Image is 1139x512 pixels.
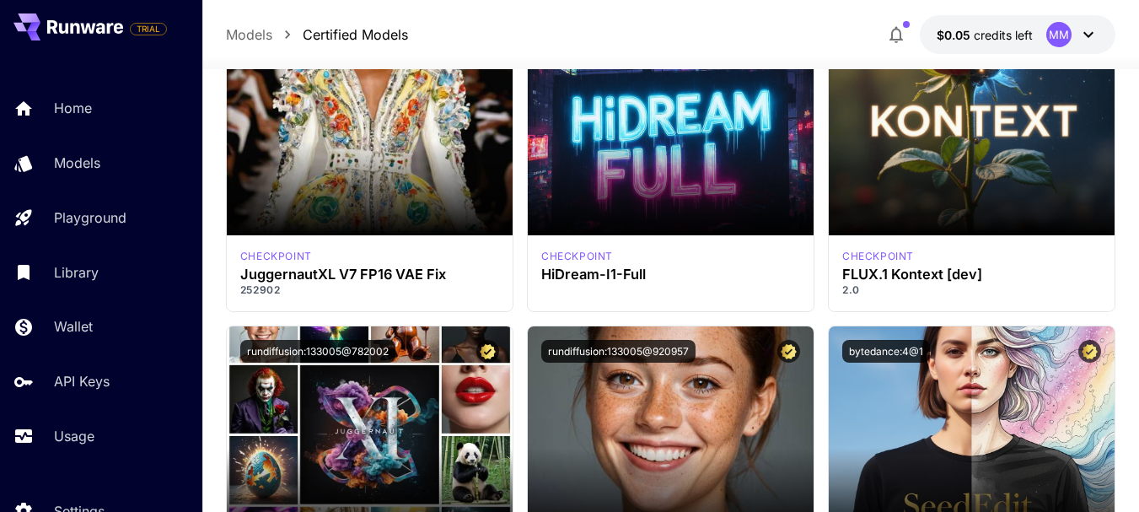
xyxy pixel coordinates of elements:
[226,24,272,45] a: Models
[131,23,166,35] span: TRIAL
[920,15,1115,54] button: $0.05MM
[541,340,696,363] button: rundiffusion:133005@920957
[1078,340,1101,363] button: Certified Model – Vetted for best performance and includes a commercial license.
[842,249,914,264] p: checkpoint
[240,249,312,264] p: checkpoint
[937,26,1033,44] div: $0.05
[937,28,974,42] span: $0.05
[54,371,110,391] p: API Keys
[240,283,499,298] p: 252902
[226,24,408,45] nav: breadcrumb
[54,98,92,118] p: Home
[1046,22,1072,47] div: MM
[54,262,99,283] p: Library
[240,249,312,264] div: SDXL 1.0
[974,28,1033,42] span: credits left
[476,340,499,363] button: Certified Model – Vetted for best performance and includes a commercial license.
[54,426,94,446] p: Usage
[842,249,914,264] div: FLUX.1 Kontext [dev]
[541,249,613,264] p: checkpoint
[777,340,800,363] button: Certified Model – Vetted for best performance and includes a commercial license.
[842,283,1101,298] p: 2.0
[240,267,499,283] h3: JuggernautXL V7 FP16 VAE Fix
[541,267,800,283] h3: HiDream-I1-Full
[54,207,126,228] p: Playground
[842,340,930,363] button: bytedance:4@1
[842,267,1101,283] h3: FLUX.1 Kontext [dev]
[130,19,167,39] span: Add your payment card to enable full platform functionality.
[54,316,93,337] p: Wallet
[541,249,613,264] div: HiDream Full
[240,340,395,363] button: rundiffusion:133005@782002
[54,153,100,173] p: Models
[303,24,408,45] a: Certified Models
